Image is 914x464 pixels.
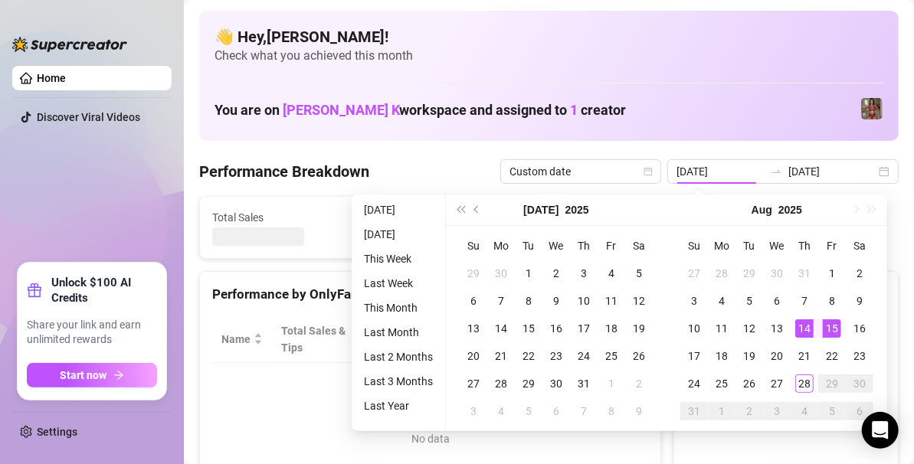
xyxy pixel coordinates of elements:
[283,102,399,118] span: [PERSON_NAME] K
[27,283,42,298] span: gift
[37,426,77,438] a: Settings
[788,163,876,180] input: End date
[113,370,124,381] span: arrow-right
[468,316,546,363] th: Sales / Hour
[676,163,764,180] input: Start date
[27,363,157,387] button: Start nowarrow-right
[861,98,883,119] img: Greek
[221,331,251,348] span: Name
[272,316,369,363] th: Total Sales & Tips
[199,161,369,182] h4: Performance Breakdown
[212,209,352,226] span: Total Sales
[61,369,107,381] span: Start now
[378,322,447,356] div: Est. Hours Worked
[770,165,782,178] span: to
[556,322,627,356] span: Chat Conversion
[12,37,127,52] img: logo-BBDzfeDw.svg
[509,160,652,183] span: Custom date
[51,275,157,306] strong: Unlock $100 AI Credits
[477,322,525,356] span: Sales / Hour
[547,316,649,363] th: Chat Conversion
[212,316,272,363] th: Name
[37,72,66,84] a: Home
[212,284,648,305] div: Performance by OnlyFans Creator
[644,167,653,176] span: calendar
[215,26,883,47] h4: 👋 Hey, [PERSON_NAME] !
[390,209,529,226] span: Active Chats
[862,412,899,449] div: Open Intercom Messenger
[27,318,157,348] span: Share your link and earn unlimited rewards
[281,322,347,356] span: Total Sales & Tips
[228,430,633,447] div: No data
[37,111,140,123] a: Discover Viral Videos
[770,165,782,178] span: swap-right
[215,47,883,64] span: Check what you achieved this month
[568,209,708,226] span: Messages Sent
[686,284,886,305] div: Sales by OnlyFans Creator
[215,102,626,119] h1: You are on workspace and assigned to creator
[570,102,578,118] span: 1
